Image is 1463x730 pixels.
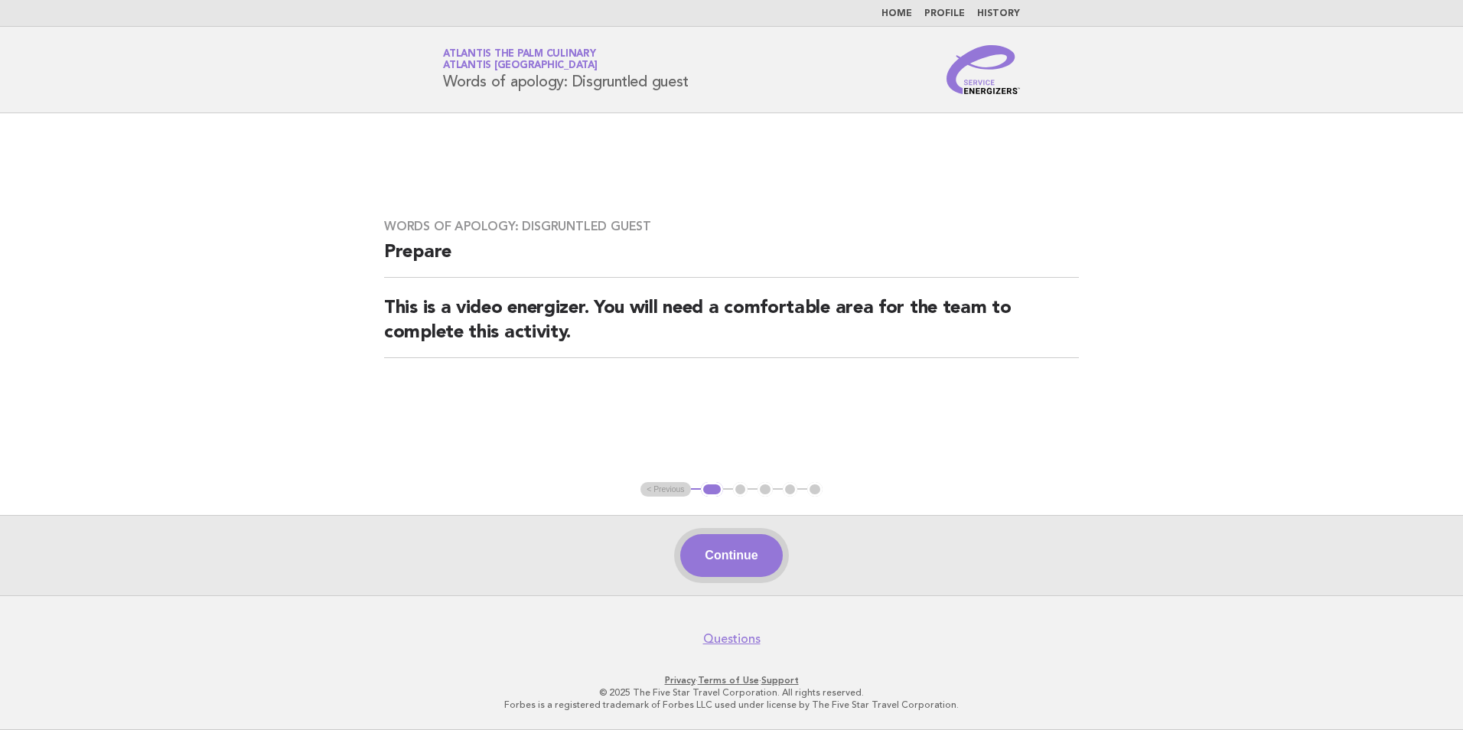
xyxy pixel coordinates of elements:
a: Terms of Use [698,675,759,686]
a: Profile [924,9,965,18]
button: 1 [701,482,723,497]
h2: Prepare [384,240,1079,278]
a: Privacy [665,675,696,686]
a: Home [881,9,912,18]
p: · · [263,674,1200,686]
a: History [977,9,1020,18]
button: Continue [680,534,782,577]
p: © 2025 The Five Star Travel Corporation. All rights reserved. [263,686,1200,699]
a: Support [761,675,799,686]
h2: This is a video energizer. You will need a comfortable area for the team to complete this activity. [384,296,1079,358]
h3: Words of apology: Disgruntled guest [384,219,1079,234]
h1: Words of apology: Disgruntled guest [443,50,688,90]
a: Questions [703,631,761,647]
img: Service Energizers [947,45,1020,94]
a: Atlantis The Palm CulinaryAtlantis [GEOGRAPHIC_DATA] [443,49,598,70]
span: Atlantis [GEOGRAPHIC_DATA] [443,61,598,71]
p: Forbes is a registered trademark of Forbes LLC used under license by The Five Star Travel Corpora... [263,699,1200,711]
